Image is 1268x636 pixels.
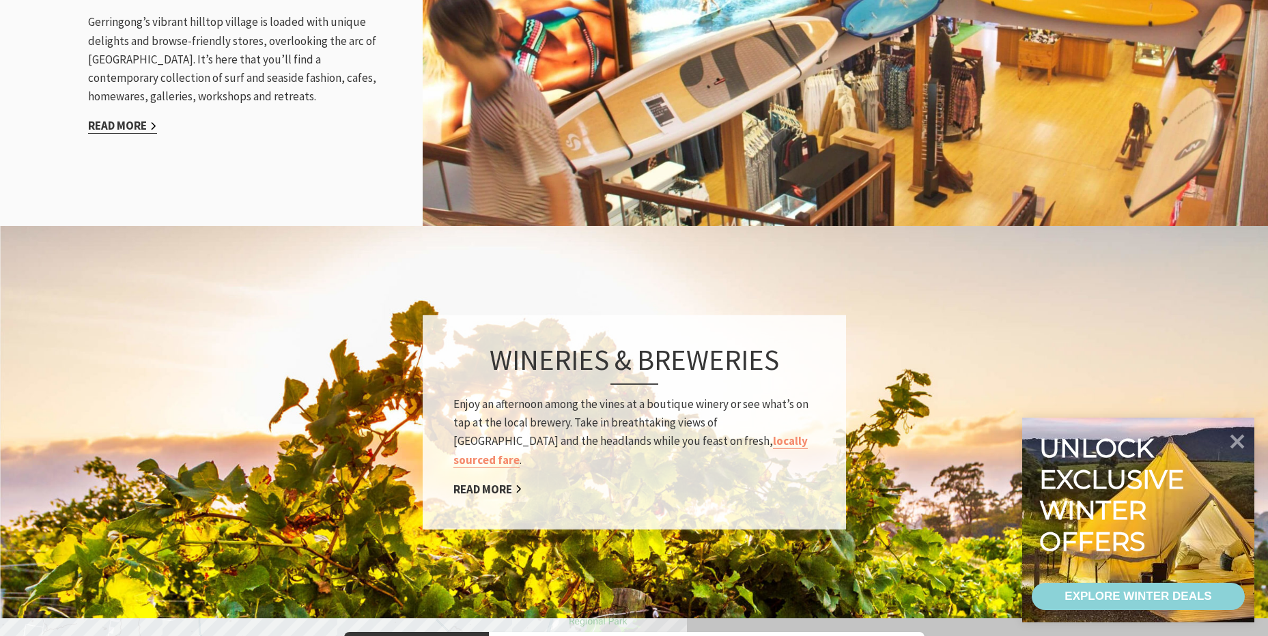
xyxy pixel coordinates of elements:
p: Gerringong’s vibrant hilltop village is loaded with unique delights and browse-friendly stores, o... [88,13,389,106]
h3: Wineries & Breweries [453,342,815,384]
a: locally sourced fare [453,433,808,467]
a: Read More [453,482,522,497]
div: EXPLORE WINTER DEALS [1065,583,1211,610]
div: Unlock exclusive winter offers [1039,433,1190,557]
a: EXPLORE WINTER DEALS [1032,583,1245,610]
a: Read More [88,118,157,134]
p: Enjoy an afternoon among the vines at a boutique winery or see what’s on tap at the local brewery... [453,395,815,469]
